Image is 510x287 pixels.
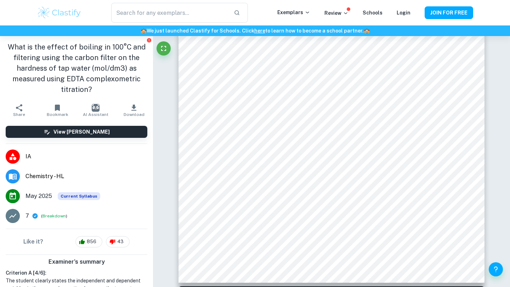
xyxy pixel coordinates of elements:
[6,269,147,277] h6: Criterion A [ 4 / 6 ]:
[3,258,150,266] h6: Examiner's summary
[157,41,171,55] button: Fullscreen
[37,6,82,20] img: Clastify logo
[41,213,67,219] span: ( )
[113,238,127,245] span: 43
[254,28,265,34] a: here
[115,100,153,120] button: Download
[25,192,52,200] span: May 2025
[124,112,144,117] span: Download
[76,100,115,120] button: AI Assistant
[111,3,228,23] input: Search for any exemplars...
[25,212,29,220] p: 7
[92,104,100,112] img: AI Assistant
[141,28,147,34] span: 🏫
[58,192,100,200] span: Current Syllabus
[106,236,130,247] div: 43
[363,10,382,16] a: Schools
[25,172,147,181] span: Chemistry - HL
[25,152,147,161] span: IA
[13,112,25,117] span: Share
[42,213,66,219] button: Breakdown
[75,236,102,247] div: 856
[38,100,76,120] button: Bookmark
[23,238,43,246] h6: Like it?
[83,112,108,117] span: AI Assistant
[6,42,147,95] h1: What is the effect of boiling in 100°C and filtering using the carbon filter on the hardness of t...
[489,262,503,276] button: Help and Feedback
[58,192,100,200] div: This exemplar is based on the current syllabus. Feel free to refer to it for inspiration/ideas wh...
[47,112,68,117] span: Bookmark
[324,9,348,17] p: Review
[277,8,310,16] p: Exemplars
[397,10,410,16] a: Login
[6,126,147,138] button: View [PERSON_NAME]
[53,128,110,136] h6: View [PERSON_NAME]
[146,37,152,43] button: Report issue
[425,6,473,19] button: JOIN FOR FREE
[364,28,370,34] span: 🏫
[83,238,100,245] span: 856
[1,27,509,35] h6: We just launched Clastify for Schools. Click to learn how to become a school partner.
